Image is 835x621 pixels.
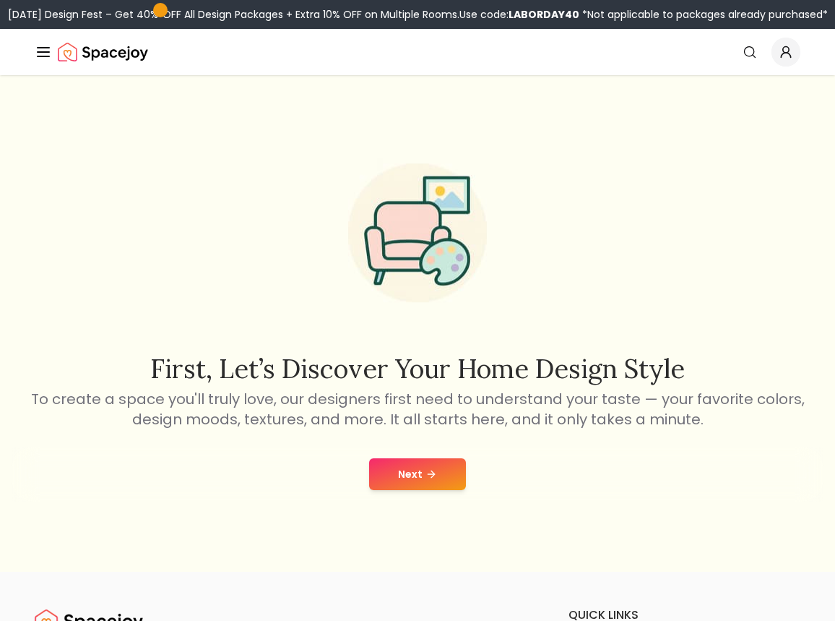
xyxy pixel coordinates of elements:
[325,140,510,325] img: Start Style Quiz Illustration
[579,7,828,22] span: *Not applicable to packages already purchased*
[12,389,823,429] p: To create a space you'll truly love, our designers first need to understand your taste — your fav...
[369,458,466,490] button: Next
[35,29,800,75] nav: Global
[8,7,828,22] div: [DATE] Design Fest – Get 40% OFF All Design Packages + Extra 10% OFF on Multiple Rooms.
[58,38,148,67] a: Spacejoy
[12,354,823,383] h2: First, let’s discover your home design style
[509,7,579,22] b: LABORDAY40
[459,7,579,22] span: Use code:
[58,38,148,67] img: Spacejoy Logo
